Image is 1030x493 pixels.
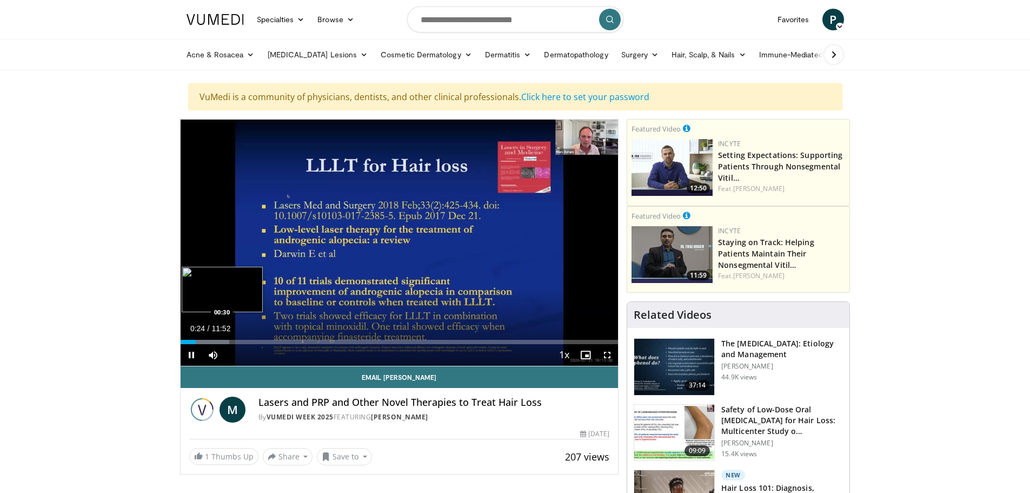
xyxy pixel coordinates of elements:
[211,324,230,333] span: 11:52
[634,339,714,395] img: c5af237d-e68a-4dd3-8521-77b3daf9ece4.150x105_q85_crop-smart_upscale.jpg
[615,44,666,65] a: Surgery
[718,150,842,183] a: Setting Expectations: Supporting Patients Through Nonsegmental Vitil…
[374,44,478,65] a: Cosmetic Dermatology
[208,324,210,333] span: /
[521,91,649,103] a: Click here to set your password
[258,397,610,409] h4: Lasers and PRP and Other Novel Therapies to Treat Hair Loss
[822,9,844,30] a: P
[180,44,261,65] a: Acne & Rosacea
[258,412,610,422] div: By FEATURING
[718,226,741,235] a: Incyte
[553,344,575,366] button: Playback Rate
[721,373,757,382] p: 44.9K views
[263,448,313,465] button: Share
[632,124,681,134] small: Featured Video
[311,9,361,30] a: Browse
[250,9,311,30] a: Specialties
[407,6,623,32] input: Search topics, interventions
[190,324,205,333] span: 0:24
[220,397,245,423] a: M
[687,183,710,193] span: 12:50
[721,470,745,481] p: New
[685,380,710,391] span: 37:14
[182,267,263,312] img: image.jpeg
[575,344,596,366] button: Enable picture-in-picture mode
[632,226,713,283] img: fe0751a3-754b-4fa7-bfe3-852521745b57.png.150x105_q85_crop-smart_upscale.jpg
[634,308,712,321] h4: Related Videos
[733,184,785,193] a: [PERSON_NAME]
[371,412,428,422] a: [PERSON_NAME]
[317,448,372,465] button: Save to
[181,344,202,366] button: Pause
[634,338,843,396] a: 37:14 The [MEDICAL_DATA]: Etiology and Management [PERSON_NAME] 44.9K views
[665,44,752,65] a: Hair, Scalp, & Nails
[733,271,785,280] a: [PERSON_NAME]
[189,448,258,465] a: 1 Thumbs Up
[634,405,714,461] img: 83a686ce-4f43-4faf-a3e0-1f3ad054bd57.150x105_q85_crop-smart_upscale.jpg
[771,9,816,30] a: Favorites
[596,344,618,366] button: Fullscreen
[632,211,681,221] small: Featured Video
[634,404,843,462] a: 09:09 Safety of Low-Dose Oral [MEDICAL_DATA] for Hair Loss: Multicenter Study o… [PERSON_NAME] 15...
[188,83,842,110] div: VuMedi is a community of physicians, dentists, and other clinical professionals.
[205,451,209,462] span: 1
[721,362,843,371] p: [PERSON_NAME]
[721,439,843,448] p: [PERSON_NAME]
[718,139,741,148] a: Incyte
[632,139,713,196] a: 12:50
[718,271,845,281] div: Feat.
[580,429,609,439] div: [DATE]
[632,139,713,196] img: 98b3b5a8-6d6d-4e32-b979-fd4084b2b3f2.png.150x105_q85_crop-smart_upscale.jpg
[202,344,224,366] button: Mute
[267,412,334,422] a: Vumedi Week 2025
[565,450,609,463] span: 207 views
[753,44,840,65] a: Immune-Mediated
[718,184,845,194] div: Feat.
[721,450,757,458] p: 15.4K views
[479,44,538,65] a: Dermatitis
[181,340,619,344] div: Progress Bar
[632,226,713,283] a: 11:59
[181,120,619,366] video-js: Video Player
[721,338,843,360] h3: The [MEDICAL_DATA]: Etiology and Management
[687,271,710,280] span: 11:59
[685,445,710,456] span: 09:09
[537,44,614,65] a: Dermatopathology
[261,44,375,65] a: [MEDICAL_DATA] Lesions
[181,366,619,388] a: Email [PERSON_NAME]
[718,237,814,270] a: Staying on Track: Helping Patients Maintain Their Nonsegmental Vitil…
[189,397,215,423] img: Vumedi Week 2025
[721,404,843,437] h3: Safety of Low-Dose Oral [MEDICAL_DATA] for Hair Loss: Multicenter Study o…
[187,14,244,25] img: VuMedi Logo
